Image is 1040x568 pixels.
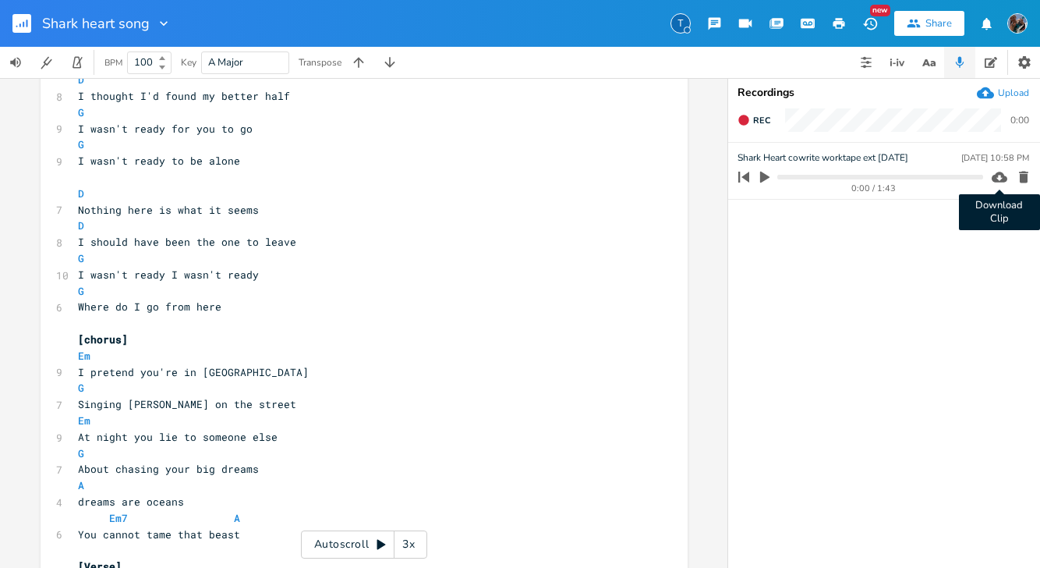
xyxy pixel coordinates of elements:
span: About chasing your big dreams [78,462,259,476]
div: 0:00 / 1:43 [765,184,983,193]
div: Key [181,58,196,67]
span: At night you lie to someone else [78,430,278,444]
div: 3x [394,531,423,559]
span: G [78,137,84,151]
div: Transpose [299,58,341,67]
span: G [78,251,84,265]
img: Teresa Chandler [1007,13,1028,34]
span: Nothing here is what it seems [78,203,259,217]
span: Where do I go from here [78,300,221,314]
span: Shark Heart cowrite worktape ext [DATE] [738,151,908,165]
div: Autoscroll [301,531,427,559]
button: Upload [977,84,1029,101]
div: Upload [998,87,1029,99]
div: Share [925,16,952,30]
div: Recordings [738,87,1031,98]
span: A Major [208,55,243,69]
span: G [78,381,84,395]
span: Rec [753,115,770,126]
span: I wasn't ready I wasn't ready [78,268,259,282]
span: A [78,478,84,492]
span: Em [78,349,90,363]
div: Teresa Chandler [670,13,691,34]
div: 0:00 [1010,115,1029,125]
button: New [854,9,886,37]
span: G [78,446,84,460]
button: Share [894,11,964,36]
span: You cannot tame that beast [78,527,240,541]
span: G [78,284,84,298]
span: D [78,73,84,87]
span: Singing [PERSON_NAME] on the street [78,397,296,411]
span: I wasn't ready to be alone [78,154,240,168]
div: New [870,5,890,16]
span: Shark heart song [42,16,150,30]
span: Em [78,414,90,428]
span: A [234,511,240,525]
span: D [78,218,84,233]
span: dreams are oceans [78,495,184,509]
span: I should have been the one to leave [78,235,296,249]
span: I wasn't ready for you to go [78,122,253,136]
span: Em7 [109,511,128,525]
span: D [78,186,84,201]
span: I thought I'd found my better half [78,89,290,103]
div: BPM [104,59,122,67]
span: G [78,105,84,119]
button: Download Clip [989,165,1010,190]
button: Rec [731,108,776,133]
span: I pretend you're in [GEOGRAPHIC_DATA] [78,365,309,379]
div: [DATE] 10:58 PM [961,154,1029,162]
span: [chorus] [78,332,128,346]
